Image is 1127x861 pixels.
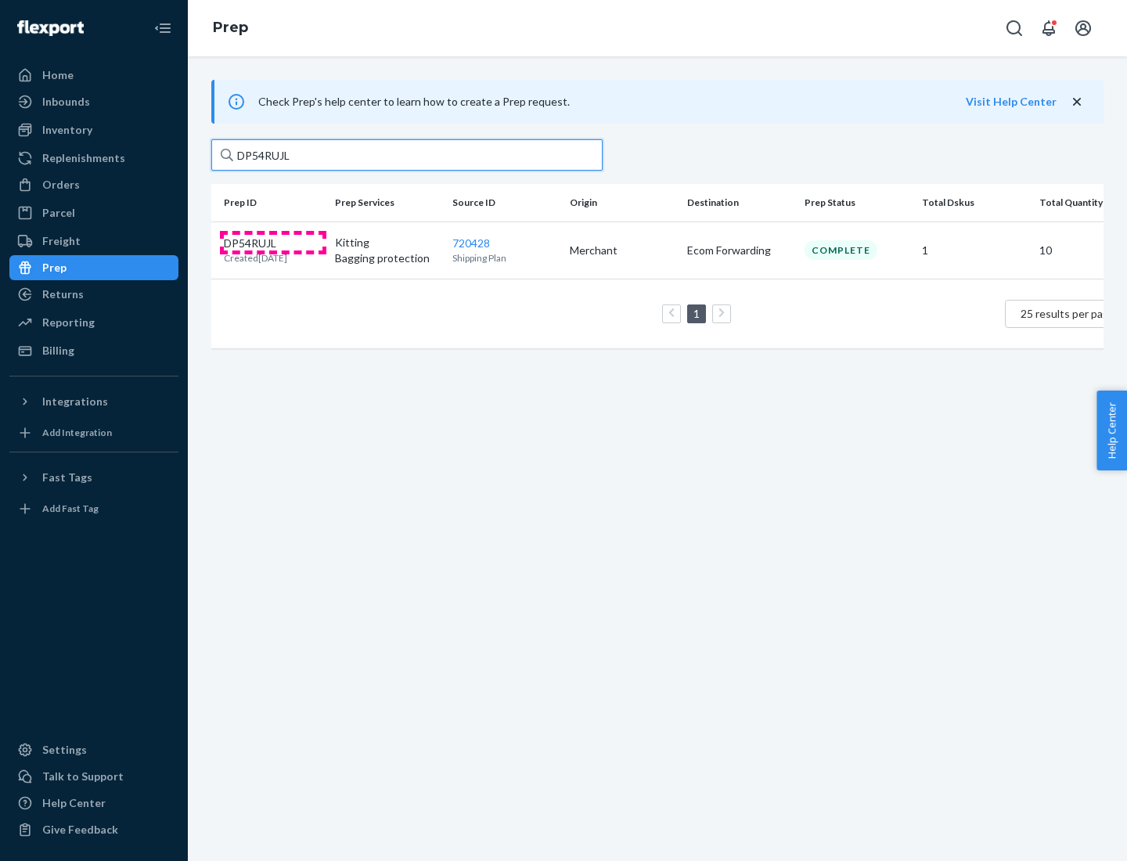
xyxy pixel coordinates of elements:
a: Page 1 is your current page [690,307,703,320]
a: Orders [9,172,178,197]
p: DP54RUJL [224,236,287,251]
a: Help Center [9,791,178,816]
a: Reporting [9,310,178,335]
button: Help Center [1096,391,1127,470]
button: Open account menu [1068,13,1099,44]
div: Freight [42,233,81,249]
div: Home [42,67,74,83]
p: Ecom Forwarding [687,243,792,258]
button: Visit Help Center [966,94,1057,110]
p: Shipping Plan [452,251,557,265]
a: Returns [9,282,178,307]
button: Integrations [9,389,178,414]
div: Add Integration [42,426,112,439]
div: Settings [42,742,87,758]
div: Inbounds [42,94,90,110]
th: Prep Services [329,184,446,222]
th: Origin [563,184,681,222]
th: Source ID [446,184,563,222]
ol: breadcrumbs [200,5,261,51]
div: Give Feedback [42,822,118,838]
div: Talk to Support [42,769,124,784]
a: 720428 [452,236,490,250]
p: Bagging protection [335,250,440,266]
div: Help Center [42,795,106,811]
div: Complete [805,240,877,260]
p: Created [DATE] [224,251,287,265]
button: Close Navigation [147,13,178,44]
th: Total Dskus [916,184,1033,222]
div: Parcel [42,205,75,221]
button: Give Feedback [9,817,178,842]
a: Billing [9,338,178,363]
div: Orders [42,177,80,193]
a: Prep [9,255,178,280]
th: Prep ID [211,184,329,222]
div: Billing [42,343,74,358]
button: Open Search Box [999,13,1030,44]
div: Integrations [42,394,108,409]
a: Add Integration [9,420,178,445]
p: 1 [922,243,1027,258]
div: Reporting [42,315,95,330]
button: Open notifications [1033,13,1064,44]
a: Talk to Support [9,764,178,789]
p: Kitting [335,235,440,250]
a: Replenishments [9,146,178,171]
span: Check Prep's help center to learn how to create a Prep request. [258,95,570,108]
a: Parcel [9,200,178,225]
div: Add Fast Tag [42,502,99,515]
a: Add Fast Tag [9,496,178,521]
div: Returns [42,286,84,302]
a: Settings [9,737,178,762]
a: Home [9,63,178,88]
a: Prep [213,19,248,36]
div: Fast Tags [42,470,92,485]
button: close [1069,94,1085,110]
th: Destination [681,184,798,222]
button: Fast Tags [9,465,178,490]
a: Inbounds [9,89,178,114]
p: Merchant [570,243,675,258]
th: Prep Status [798,184,916,222]
a: Freight [9,229,178,254]
a: Inventory [9,117,178,142]
div: Inventory [42,122,92,138]
img: Flexport logo [17,20,84,36]
div: Prep [42,260,67,276]
span: 25 results per page [1021,307,1115,320]
input: Search prep jobs [211,139,603,171]
div: Replenishments [42,150,125,166]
